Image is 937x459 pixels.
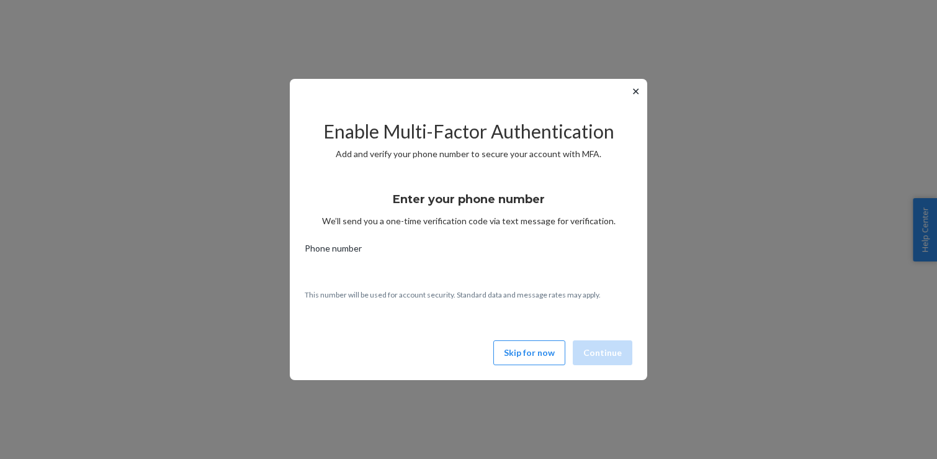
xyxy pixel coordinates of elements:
[493,340,565,365] button: Skip for now
[305,121,632,142] h2: Enable Multi-Factor Authentication
[305,289,632,300] p: This number will be used for account security. Standard data and message rates may apply.
[305,148,632,160] p: Add and verify your phone number to secure your account with MFA.
[573,340,632,365] button: Continue
[305,242,362,260] span: Phone number
[629,84,642,99] button: ✕
[305,181,632,227] div: We’ll send you a one-time verification code via text message for verification.
[393,191,545,207] h3: Enter your phone number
